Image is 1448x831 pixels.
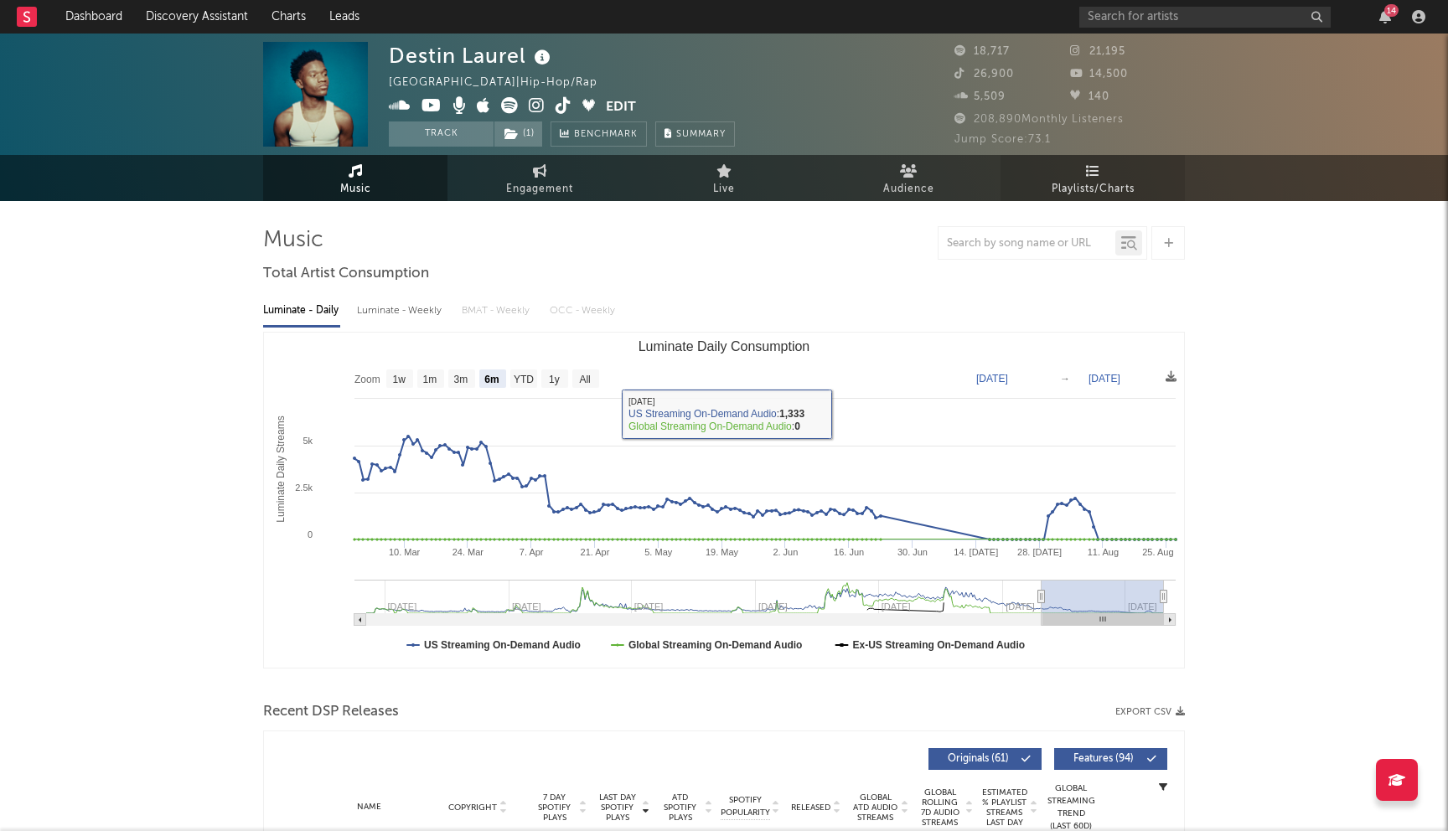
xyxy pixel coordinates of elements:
[340,179,371,199] span: Music
[655,121,735,147] button: Summary
[447,155,632,201] a: Engagement
[939,237,1115,250] input: Search by song name or URL
[295,483,313,493] text: 2.5k
[484,374,499,385] text: 6m
[263,155,447,201] a: Music
[389,73,617,93] div: [GEOGRAPHIC_DATA] | Hip-Hop/Rap
[954,547,998,557] text: 14. [DATE]
[389,42,555,70] div: Destin Laurel
[506,179,573,199] span: Engagement
[389,547,421,557] text: 10. Mar
[574,125,638,145] span: Benchmark
[1384,4,1399,17] div: 14
[393,374,406,385] text: 1w
[1115,707,1185,717] button: Export CSV
[954,134,1051,145] span: Jump Score: 73.1
[1060,373,1070,385] text: →
[581,547,610,557] text: 21. Apr
[939,754,1016,764] span: Originals ( 61 )
[721,794,770,819] span: Spotify Popularity
[1017,547,1062,557] text: 28. [DATE]
[357,297,445,325] div: Luminate - Weekly
[454,374,468,385] text: 3m
[853,639,1026,651] text: Ex-US Streaming On-Demand Audio
[595,792,639,823] span: Last Day Spotify Plays
[816,155,1001,201] a: Audience
[551,121,647,147] a: Benchmark
[676,130,726,139] span: Summary
[448,803,497,813] span: Copyright
[354,374,380,385] text: Zoom
[883,179,934,199] span: Audience
[579,374,590,385] text: All
[303,436,313,446] text: 5k
[928,748,1042,770] button: Originals(61)
[532,792,577,823] span: 7 Day Spotify Plays
[263,264,429,284] span: Total Artist Consumption
[494,121,543,147] span: ( 1 )
[773,547,798,557] text: 2. Jun
[1089,373,1120,385] text: [DATE]
[264,333,1184,668] svg: Luminate Daily Consumption
[954,46,1010,57] span: 18,717
[954,91,1006,102] span: 5,509
[706,547,739,557] text: 19. May
[1054,748,1167,770] button: Features(94)
[514,374,534,385] text: YTD
[976,373,1008,385] text: [DATE]
[452,547,484,557] text: 24. Mar
[628,639,803,651] text: Global Streaming On-Demand Audio
[639,339,810,354] text: Luminate Daily Consumption
[1079,7,1331,28] input: Search for artists
[275,415,287,522] text: Luminate Daily Streams
[917,787,963,828] span: Global Rolling 7D Audio Streams
[1070,69,1128,80] span: 14,500
[658,792,702,823] span: ATD Spotify Plays
[954,69,1014,80] span: 26,900
[1001,155,1185,201] a: Playlists/Charts
[1088,547,1119,557] text: 11. Aug
[1070,46,1125,57] span: 21,195
[1379,10,1391,23] button: 14
[1065,754,1142,764] span: Features ( 94 )
[389,121,494,147] button: Track
[981,787,1027,828] span: Estimated % Playlist Streams Last Day
[424,639,581,651] text: US Streaming On-Demand Audio
[1070,91,1109,102] span: 140
[954,114,1124,125] span: 208,890 Monthly Listeners
[308,529,313,539] text: 0
[713,179,735,199] span: Live
[520,547,544,557] text: 7. Apr
[834,547,864,557] text: 16. Jun
[852,792,898,823] span: Global ATD Audio Streams
[1142,547,1173,557] text: 25. Aug
[314,801,424,813] div: Name
[549,374,560,385] text: 1y
[494,121,542,147] button: (1)
[263,297,340,325] div: Luminate - Daily
[423,374,437,385] text: 1m
[263,702,399,722] span: Recent DSP Releases
[791,803,830,813] span: Released
[606,97,636,118] button: Edit
[632,155,816,201] a: Live
[897,547,928,557] text: 30. Jun
[1052,179,1135,199] span: Playlists/Charts
[644,547,673,557] text: 5. May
